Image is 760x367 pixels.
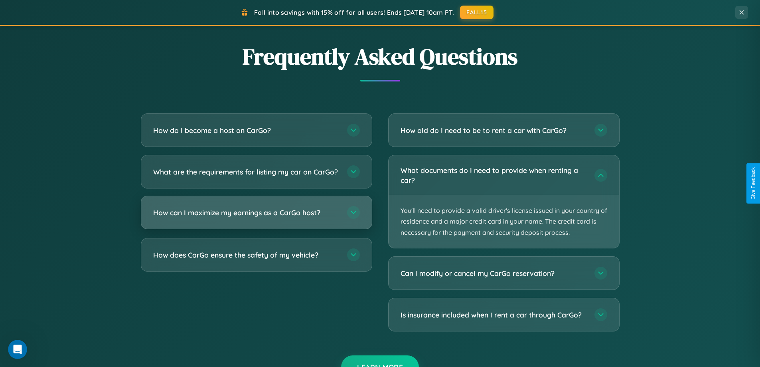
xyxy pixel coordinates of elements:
h3: What are the requirements for listing my car on CarGo? [153,167,339,177]
p: You'll need to provide a valid driver's license issued in your country of residence and a major c... [389,195,619,248]
h2: Frequently Asked Questions [141,41,620,72]
h3: How do I become a host on CarGo? [153,125,339,135]
h3: Can I modify or cancel my CarGo reservation? [401,268,586,278]
div: Give Feedback [750,167,756,200]
h3: How can I maximize my earnings as a CarGo host? [153,208,339,218]
button: FALL15 [460,6,494,19]
h3: How old do I need to be to rent a car with CarGo? [401,125,586,135]
h3: What documents do I need to provide when renting a car? [401,165,586,185]
span: Fall into savings with 15% off for all users! Ends [DATE] 10am PT. [254,8,454,16]
h3: Is insurance included when I rent a car through CarGo? [401,310,586,320]
iframe: Intercom live chat [8,340,27,359]
h3: How does CarGo ensure the safety of my vehicle? [153,250,339,260]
